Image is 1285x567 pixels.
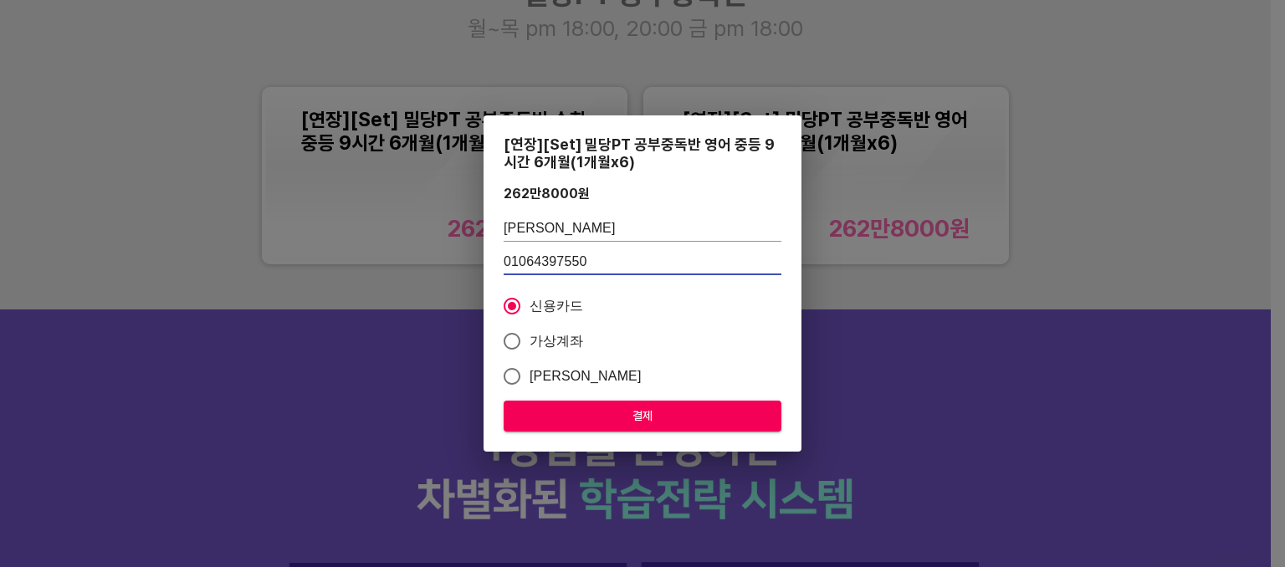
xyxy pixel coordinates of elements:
[504,215,781,242] input: 학생 이름
[504,135,781,171] div: [연장][Set] 밀당PT 공부중독반 영어 중등 9시간 6개월(1개월x6)
[530,366,642,386] span: [PERSON_NAME]
[504,248,781,275] input: 학생 연락처
[517,406,768,427] span: 결제
[504,186,590,202] div: 262만8000 원
[504,401,781,432] button: 결제
[530,296,584,316] span: 신용카드
[530,331,584,351] span: 가상계좌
